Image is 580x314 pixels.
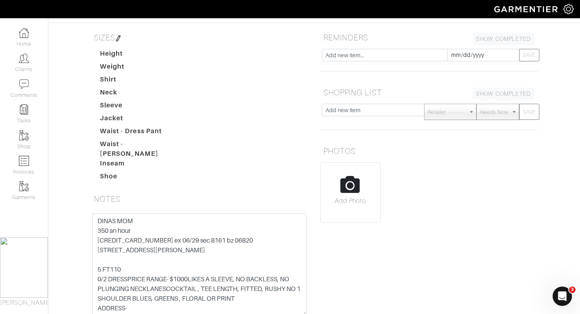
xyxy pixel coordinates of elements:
[94,100,186,113] dt: Sleeve
[19,28,29,38] img: dashboard-icon-dbcd8f5a0b271acd01030246c82b418ddd0df26cd7fceb0bd07c9910d44c42f6.png
[19,79,29,89] img: comment-icon-a0a6a9ef722e966f86d9cbdc48e553b5cf19dbc54f86b18d962a5391bc8f6eb6.png
[19,130,29,140] img: garments-icon-b7da505a4dc4fd61783c78ac3ca0ef83fa9d6f193b1c9dc38574b1d14d53ca28.png
[19,156,29,166] img: orders-icon-0abe47150d42831381b5fb84f609e132dff9fe21cb692f30cb5eec754e2cba89.png
[322,49,447,61] input: Add new item...
[472,33,534,45] a: SHOW COMPLETED
[94,75,186,88] dt: Shirt
[569,287,576,293] span: 3
[94,159,186,172] dt: Inseam
[94,49,186,62] dt: Height
[320,29,538,46] h5: REMINDERS
[91,191,308,207] h5: NOTES
[490,2,563,16] img: garmentier-logo-header-white-b43fb05a5012e4ada735d5af1a66efaba907eab6374d6393d1fbf88cb4ef424d.png
[519,49,539,61] button: SAVE
[94,139,186,159] dt: Waist - [PERSON_NAME]
[519,104,539,120] button: SAVE
[320,143,538,159] h5: PHOTOS
[563,4,574,14] img: gear-icon-white-bd11855cb880d31180b6d7d6211b90ccbf57a29d726f0c71d8c61bd08dd39cc2.png
[19,181,29,191] img: garments-icon-b7da505a4dc4fd61783c78ac3ca0ef83fa9d6f193b1c9dc38574b1d14d53ca28.png
[115,35,122,42] img: pen-cf24a1663064a2ec1b9c1bd2387e9de7a2fa800b781884d57f21acf72779bad2.png
[322,104,425,116] input: Add new item
[553,287,572,306] iframe: Intercom live chat
[320,84,538,100] h5: SHOPPING LIST
[94,172,186,184] dt: Shoe
[91,29,308,46] h5: SIZES
[480,104,508,120] span: Needs Now
[428,104,466,120] span: Retailer
[19,105,29,115] img: reminder-icon-8004d30b9f0a5d33ae49ab947aed9ed385cf756f9e5892f1edd6e32f2345188e.png
[94,126,186,139] dt: Waist - Dress Pant
[94,62,186,75] dt: Weight
[94,88,186,100] dt: Neck
[472,88,534,100] a: SHOW COMPLETED
[94,113,186,126] dt: Jacket
[19,53,29,63] img: clients-icon-6bae9207a08558b7cb47a8932f037763ab4055f8c8b6bfacd5dc20c3e0201464.png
